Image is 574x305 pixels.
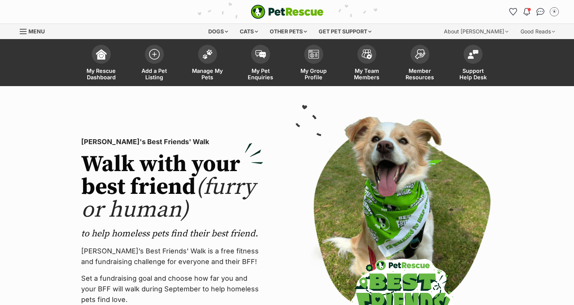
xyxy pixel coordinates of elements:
[456,68,490,80] span: Support Help Desk
[81,273,263,305] p: Set a fundraising goal and choose how far you and your BFF will walk during September to help hom...
[548,6,560,18] button: My account
[521,6,533,18] button: Notifications
[515,24,560,39] div: Good Reads
[128,41,181,86] a: Add a Pet Listing
[264,24,312,39] div: Other pets
[308,50,319,59] img: group-profile-icon-3fa3cf56718a62981997c0bc7e787c4b2cf8bcc04b72c1350f741eb67cf2f40e.svg
[81,228,263,240] p: to help homeless pets find their best friend.
[536,8,544,16] img: chat-41dd97257d64d25036548639549fe6c8038ab92f7586957e7f3b1b290dea8141.svg
[297,68,331,80] span: My Group Profile
[81,137,263,147] p: [PERSON_NAME]'s Best Friends' Walk
[439,24,514,39] div: About [PERSON_NAME]
[362,49,372,59] img: team-members-icon-5396bd8760b3fe7c0b43da4ab00e1e3bb1a5d9ba89233759b79545d2d3fc5d0d.svg
[81,153,263,222] h2: Walk with your best friend
[96,49,107,60] img: dashboard-icon-eb2f2d2d3e046f16d808141f083e7271f6b2e854fb5c12c21221c1fb7104beca.svg
[234,24,263,39] div: Cats
[20,24,50,38] a: Menu
[234,41,287,86] a: My Pet Enquiries
[350,68,384,80] span: My Team Members
[81,173,255,224] span: (furry or human)
[190,68,225,80] span: Manage My Pets
[507,6,519,18] a: Favourites
[244,68,278,80] span: My Pet Enquiries
[393,41,447,86] a: Member Resources
[81,246,263,267] p: [PERSON_NAME]’s Best Friends' Walk is a free fitness and fundraising challenge for everyone and t...
[137,68,171,80] span: Add a Pet Listing
[202,49,213,59] img: manage-my-pets-icon-02211641906a0b7f246fdf0571729dbe1e7629f14944591b6c1af311fb30b64b.svg
[507,6,560,18] ul: Account quick links
[75,41,128,86] a: My Rescue Dashboard
[415,49,425,59] img: member-resources-icon-8e73f808a243e03378d46382f2149f9095a855e16c252ad45f914b54edf8863c.svg
[251,5,324,19] img: logo-e224e6f780fb5917bec1dbf3a21bbac754714ae5b6737aabdf751b685950b380.svg
[149,49,160,60] img: add-pet-listing-icon-0afa8454b4691262ce3f59096e99ab1cd57d4a30225e0717b998d2c9b9846f56.svg
[447,41,500,86] a: Support Help Desk
[251,5,324,19] a: PetRescue
[468,50,478,59] img: help-desk-icon-fdf02630f3aa405de69fd3d07c3f3aa587a6932b1a1747fa1d2bba05be0121f9.svg
[535,6,547,18] a: Conversations
[313,24,377,39] div: Get pet support
[524,8,530,16] img: notifications-46538b983faf8c2785f20acdc204bb7945ddae34d4c08c2a6579f10ce5e182be.svg
[181,41,234,86] a: Manage My Pets
[84,68,118,80] span: My Rescue Dashboard
[550,8,558,16] img: Emma Grabowski profile pic
[403,68,437,80] span: Member Resources
[255,50,266,58] img: pet-enquiries-icon-7e3ad2cf08bfb03b45e93fb7055b45f3efa6380592205ae92323e6603595dc1f.svg
[340,41,393,86] a: My Team Members
[203,24,233,39] div: Dogs
[287,41,340,86] a: My Group Profile
[28,28,45,35] span: Menu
